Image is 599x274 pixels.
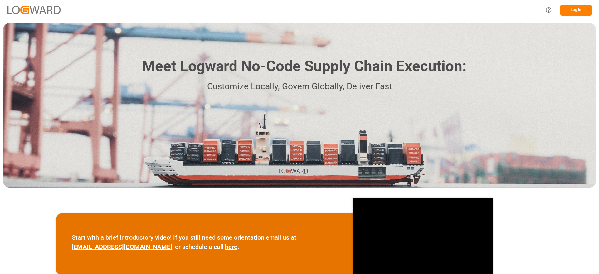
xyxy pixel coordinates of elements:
p: Start with a brief introductory video! If you still need some orientation email us at , or schedu... [72,233,337,252]
button: Log In [560,5,592,16]
p: Customize Locally, Govern Globally, Deliver Fast [133,80,466,94]
a: here [225,243,237,251]
h1: Meet Logward No-Code Supply Chain Execution: [142,55,466,77]
button: Help Center [542,3,556,17]
a: [EMAIL_ADDRESS][DOMAIN_NAME] [72,243,172,251]
img: Logward_new_orange.png [7,6,61,14]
